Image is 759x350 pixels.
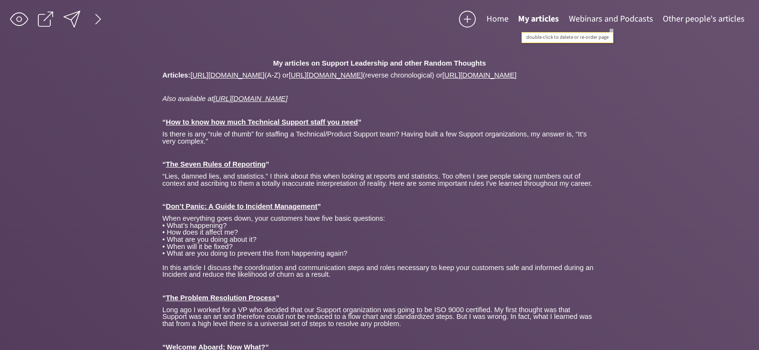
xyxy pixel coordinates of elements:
[273,59,486,67] span: My articles on Support Leadership and other Random Thoughts
[162,130,587,145] span: Is there is any “rule of thumb” for staffing a Technical/Product Support team? Having built a few...
[658,10,749,29] button: Other people's articles
[166,203,317,210] a: Don’t Panic: A Guide to Incident Management
[289,71,363,79] a: [URL][DOMAIN_NAME]
[162,294,279,302] span: “ ”
[513,10,564,29] button: My articles
[166,160,265,168] a: The Seven Rules of Reporting
[214,95,288,102] a: [URL][DOMAIN_NAME]
[191,71,265,79] a: [URL][DOMAIN_NAME]
[522,33,613,43] div: double-click to delete or re-order page
[166,118,358,126] a: How to know how much Technical Support staff you need
[162,71,191,79] span: Articles:
[191,71,517,79] span: (A-Z) or (reverse chronological) or
[162,160,269,168] span: “ ”
[162,203,321,210] span: “ ”
[162,215,593,278] span: When everything goes down, your customers have five basic questions: • What’s happening? • How do...
[162,172,592,187] span: “Lies, damned lies, and statistics.” I think about this when looking at reports and statistics. T...
[564,10,658,29] button: Webinars and Podcasts
[162,118,362,126] span: “ ”
[166,294,276,302] a: The Problem Resolution Process
[162,95,287,102] span: Also available at
[482,10,513,29] button: Home
[162,306,592,327] span: Long ago I worked for a VP who decided that our Support organization was going to be ISO 9000 cer...
[442,71,517,79] a: [URL][DOMAIN_NAME]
